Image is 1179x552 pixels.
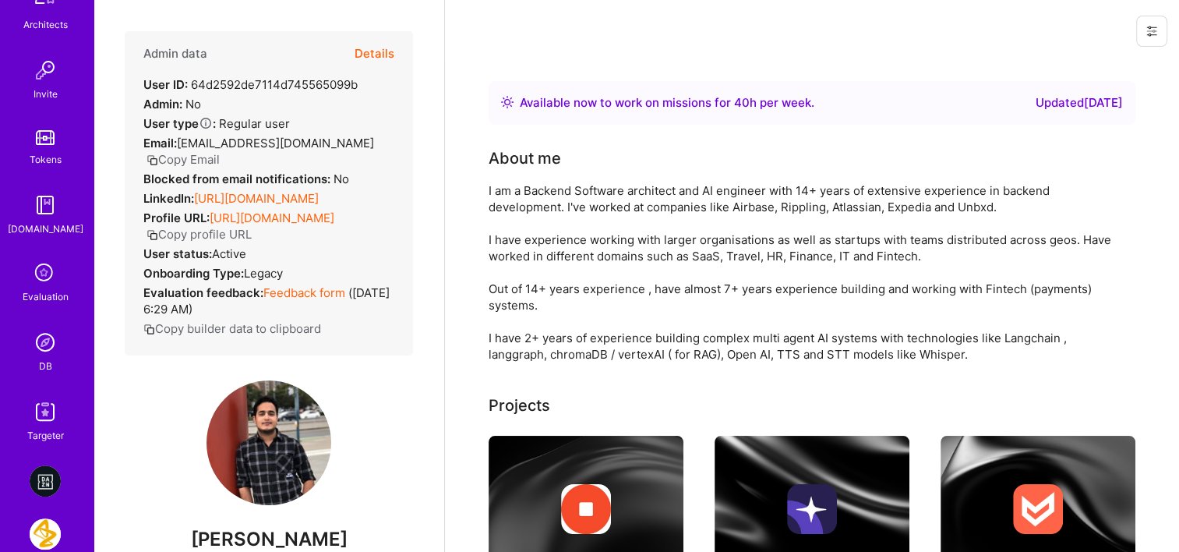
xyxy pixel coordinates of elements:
[30,259,60,288] i: icon SelectionTeam
[143,172,334,186] strong: Blocked from email notifications:
[30,396,61,427] img: Skill Targeter
[355,31,394,76] button: Details
[26,518,65,550] a: AstraZeneca: Data team to build new age supply chain modules
[39,358,52,374] div: DB
[143,285,263,300] strong: Evaluation feedback:
[143,115,290,132] div: Regular user
[143,285,394,317] div: ( [DATE] 6:29 AM )
[26,465,65,497] a: DAZN: Video Engagement platform - developers
[143,76,358,93] div: 64d2592de7114d745565099b
[489,182,1112,363] div: I am a Backend Software architect and AI engineer with 14+ years of extensive experience in backe...
[30,327,61,358] img: Admin Search
[1036,94,1123,112] div: Updated [DATE]
[143,96,201,112] div: No
[143,320,321,337] button: Copy builder data to clipboard
[143,191,194,206] strong: LinkedIn:
[36,130,55,145] img: tokens
[125,528,413,551] span: [PERSON_NAME]
[143,116,216,131] strong: User type :
[212,246,246,261] span: Active
[177,136,374,150] span: [EMAIL_ADDRESS][DOMAIN_NAME]
[30,55,61,86] img: Invite
[263,285,345,300] a: Feedback form
[1013,484,1063,534] img: Company logo
[143,47,207,61] h4: Admin data
[210,211,334,225] a: [URL][DOMAIN_NAME]
[30,189,61,221] img: guide book
[27,427,64,444] div: Targeter
[489,394,550,417] div: Projects
[146,229,158,241] i: icon Copy
[143,97,182,111] strong: Admin:
[143,266,244,281] strong: Onboarding Type:
[787,484,837,534] img: Company logo
[734,95,750,110] span: 40
[207,380,331,505] img: User Avatar
[143,171,349,187] div: No
[23,288,69,305] div: Evaluation
[143,211,210,225] strong: Profile URL:
[30,151,62,168] div: Tokens
[146,154,158,166] i: icon Copy
[143,77,188,92] strong: User ID:
[8,221,83,237] div: [DOMAIN_NAME]
[30,465,61,497] img: DAZN: Video Engagement platform - developers
[34,86,58,102] div: Invite
[501,96,514,108] img: Availability
[143,136,177,150] strong: Email:
[146,151,220,168] button: Copy Email
[199,116,213,130] i: Help
[194,191,319,206] a: [URL][DOMAIN_NAME]
[143,324,155,335] i: icon Copy
[30,518,61,550] img: AstraZeneca: Data team to build new age supply chain modules
[489,147,561,170] div: About me
[244,266,283,281] span: legacy
[520,94,814,112] div: Available now to work on missions for h per week .
[143,246,212,261] strong: User status:
[146,226,252,242] button: Copy profile URL
[23,16,68,33] div: Architects
[561,484,611,534] img: Company logo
